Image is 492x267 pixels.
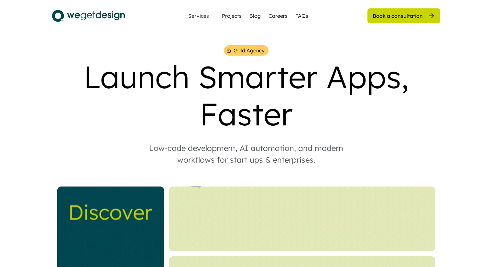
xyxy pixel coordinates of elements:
[226,48,232,54] img: bubble%201.png
[234,47,265,54] div: Gold Agency
[186,13,212,18] div: Services
[136,142,356,166] div: Low-code development, AI automation, and modern workflows for start ups & enterprises.
[268,12,288,20] a: Careers
[222,12,242,20] a: Projects
[52,8,125,24] img: logo.svg
[373,12,423,19] div: Book a consultation
[249,12,261,20] a: Blog
[52,58,440,133] div: Launch Smarter Apps, Faster
[169,187,435,251] img: Website%20Landing%20%284%29.gif
[295,12,308,20] a: FAQs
